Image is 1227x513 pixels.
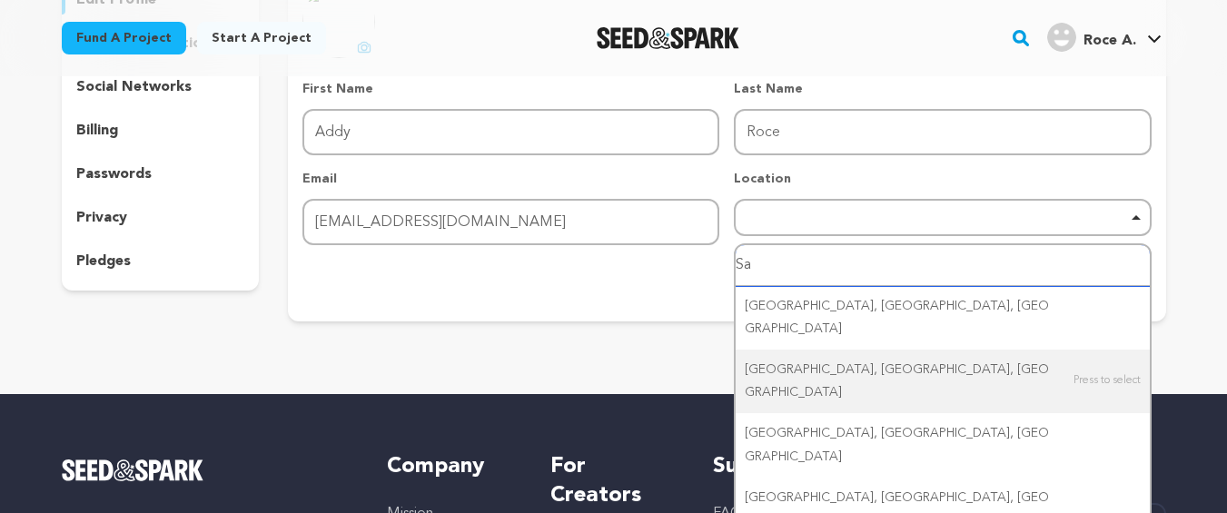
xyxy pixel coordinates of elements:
div: [GEOGRAPHIC_DATA], [GEOGRAPHIC_DATA], [GEOGRAPHIC_DATA] [736,350,1149,413]
button: passwords [62,160,260,189]
button: pledges [62,247,260,276]
input: Email [302,199,719,245]
span: Roce A.'s Profile [1044,19,1165,57]
p: pledges [76,251,131,272]
div: Roce A.'s Profile [1047,23,1136,52]
p: Last Name [734,80,1151,98]
a: Roce A.'s Profile [1044,19,1165,52]
button: billing [62,116,260,145]
p: privacy [76,207,127,229]
p: passwords [76,163,152,185]
button: privacy [62,203,260,232]
p: billing [76,120,118,142]
h5: Company [387,452,513,481]
img: Seed&Spark Logo [62,459,204,481]
input: Start typing... [736,245,1149,286]
p: Email [302,170,719,188]
button: social networks [62,73,260,102]
a: Seed&Spark Homepage [597,27,739,49]
p: social networks [76,76,192,98]
img: Seed&Spark Logo Dark Mode [597,27,739,49]
div: [GEOGRAPHIC_DATA], [GEOGRAPHIC_DATA], [GEOGRAPHIC_DATA] [736,413,1149,477]
a: Seed&Spark Homepage [62,459,351,481]
h5: Support [713,452,839,481]
input: Last Name [734,109,1151,155]
span: Roce A. [1084,34,1136,48]
p: Location [734,170,1151,188]
p: First Name [302,80,719,98]
div: [GEOGRAPHIC_DATA], [GEOGRAPHIC_DATA], [GEOGRAPHIC_DATA] [736,286,1149,350]
input: First Name [302,109,719,155]
a: Start a project [197,22,326,54]
img: user.png [1047,23,1076,52]
h5: For Creators [550,452,677,510]
a: Fund a project [62,22,186,54]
